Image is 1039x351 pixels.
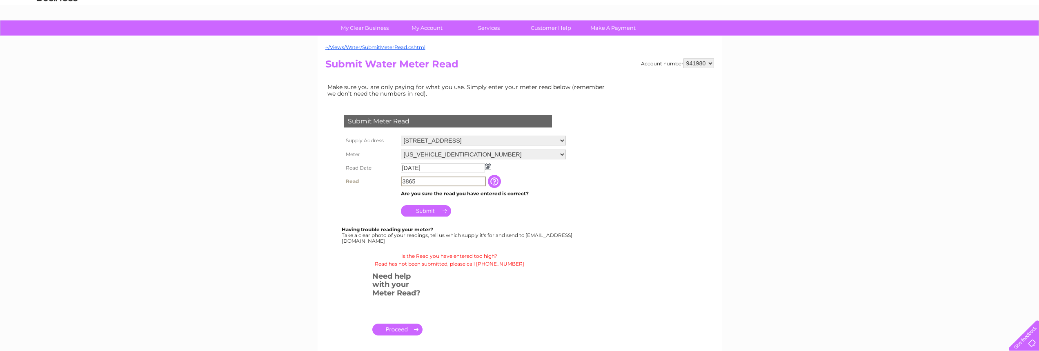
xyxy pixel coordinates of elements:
[916,35,934,41] a: Energy
[342,226,433,233] b: Having trouble reading your meter?
[331,20,398,36] a: My Clear Business
[485,163,491,170] img: ...
[36,21,78,46] img: logo.png
[342,134,399,148] th: Supply Address
[488,175,503,188] input: Information
[399,188,568,199] td: Are you sure the read you have entered is correct?
[895,35,911,41] a: Water
[342,174,399,188] th: Read
[985,35,1005,41] a: Contact
[579,20,647,36] a: Make A Payment
[939,35,963,41] a: Telecoms
[342,161,399,174] th: Read Date
[885,4,941,14] a: 0333 014 3131
[342,227,574,244] div: Take a clear photo of your readings, tell us which supply it's for and send to [EMAIL_ADDRESS][DO...
[325,252,574,268] p: Is the Read you have entered too high? Read has not been submitted, please call [PHONE_NUMBER]
[1012,35,1031,41] a: Log out
[325,44,425,50] a: ~/Views/Water/SubmitMeterRead.cshtml
[455,20,523,36] a: Services
[325,58,714,74] h2: Submit Water Meter Read
[641,58,714,68] div: Account number
[393,20,461,36] a: My Account
[372,324,423,335] a: .
[372,271,423,302] h3: Need help with your Meter Read?
[344,115,552,127] div: Submit Meter Read
[342,148,399,161] th: Meter
[401,205,451,217] input: Submit
[968,35,980,41] a: Blog
[325,82,611,99] td: Make sure you are only paying for what you use. Simply enter your meter read below (remember we d...
[327,4,713,40] div: Clear Business is a trading name of Verastar Limited (registered in [GEOGRAPHIC_DATA] No. 3667643...
[517,20,585,36] a: Customer Help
